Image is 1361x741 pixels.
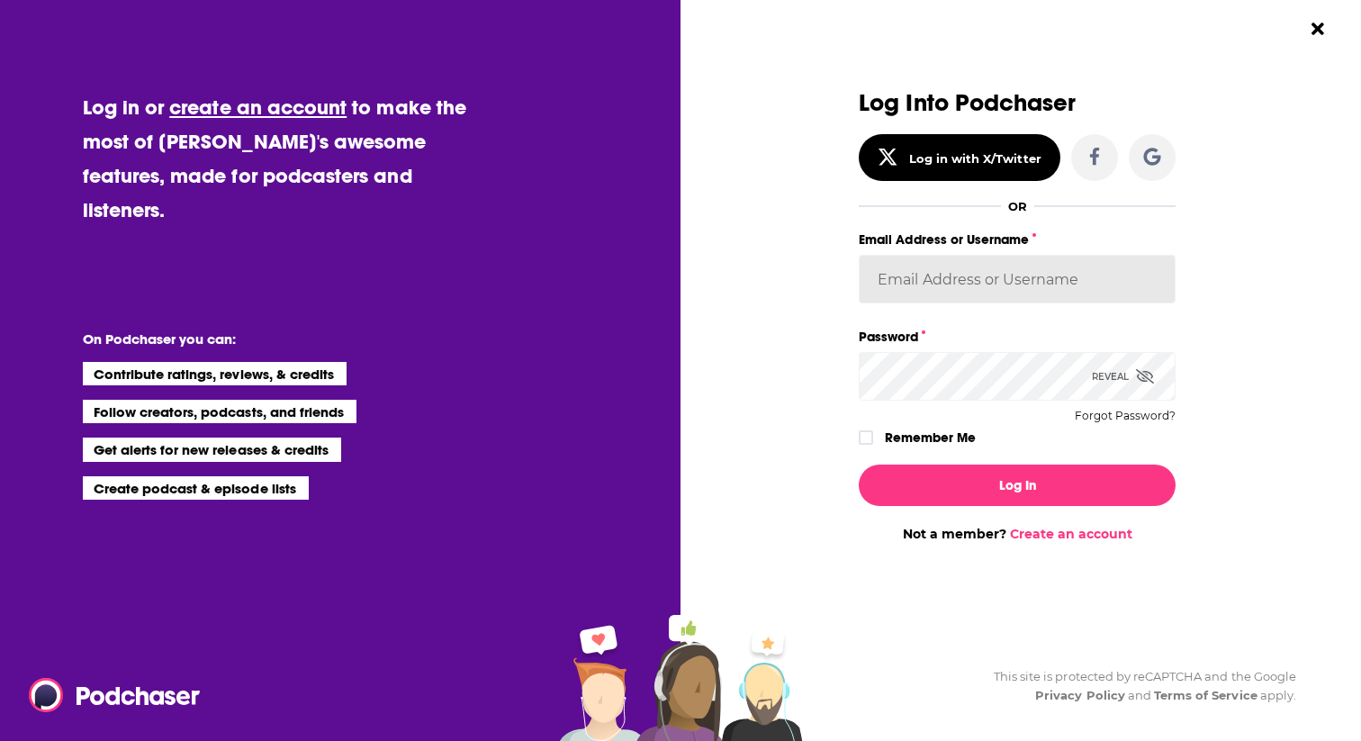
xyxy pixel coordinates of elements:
[859,325,1176,348] label: Password
[83,362,347,385] li: Contribute ratings, reviews, & credits
[859,228,1176,251] label: Email Address or Username
[859,134,1060,181] button: Log in with X/Twitter
[1035,688,1125,702] a: Privacy Policy
[1154,688,1257,702] a: Terms of Service
[1092,352,1154,401] div: Reveal
[1075,410,1176,422] button: Forgot Password?
[29,678,202,712] img: Podchaser - Follow, Share and Rate Podcasts
[885,426,976,449] label: Remember Me
[83,438,341,461] li: Get alerts for new releases & credits
[979,667,1296,705] div: This site is protected by reCAPTCHA and the Google and apply.
[859,255,1176,303] input: Email Address or Username
[29,678,187,712] a: Podchaser - Follow, Share and Rate Podcasts
[859,465,1176,506] button: Log In
[859,526,1176,542] div: Not a member?
[169,95,347,120] a: create an account
[909,151,1041,166] div: Log in with X/Twitter
[83,476,309,500] li: Create podcast & episode lists
[1008,199,1027,213] div: OR
[859,90,1176,116] h3: Log Into Podchaser
[1010,526,1132,542] a: Create an account
[83,330,443,348] li: On Podchaser you can:
[1301,12,1335,46] button: Close Button
[83,400,357,423] li: Follow creators, podcasts, and friends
